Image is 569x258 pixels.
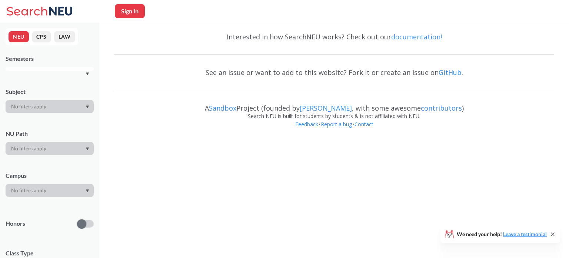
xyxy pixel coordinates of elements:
[6,88,94,96] div: Subject
[6,55,94,63] div: Semesters
[6,130,94,138] div: NU Path
[391,32,442,41] a: documentation!
[86,72,89,75] svg: Dropdown arrow
[439,68,462,77] a: GitHub
[6,219,25,228] p: Honors
[6,100,94,113] div: Dropdown arrow
[354,121,374,128] a: Contact
[115,4,145,18] button: Sign In
[86,105,89,108] svg: Dropdown arrow
[320,121,352,128] a: Report a bug
[6,184,94,197] div: Dropdown arrow
[32,31,51,42] button: CPS
[503,231,547,237] a: Leave a testimonial
[209,104,236,112] a: Sandbox
[457,232,547,237] span: We need your help!
[114,26,554,48] div: Interested in how SearchNEU works? Check out our
[421,104,462,112] a: contributors
[6,172,94,180] div: Campus
[6,249,94,257] span: Class Type
[54,31,75,42] button: LAW
[295,121,319,128] a: Feedback
[114,97,554,112] div: A Project (founded by , with some awesome )
[300,104,352,112] a: [PERSON_NAME]
[9,31,29,42] button: NEU
[6,142,94,155] div: Dropdown arrow
[114,112,554,120] div: Search NEU is built for students by students & is not affiliated with NEU.
[114,62,554,83] div: See an issue or want to add to this website? Fork it or create an issue on .
[86,147,89,150] svg: Dropdown arrow
[114,120,554,140] div: • •
[86,189,89,192] svg: Dropdown arrow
